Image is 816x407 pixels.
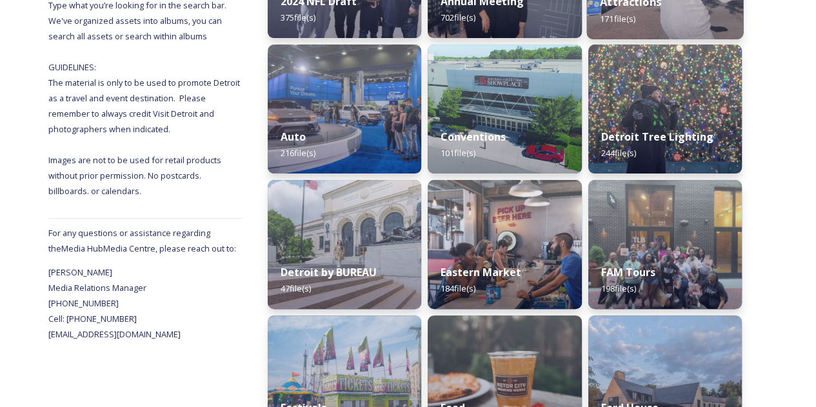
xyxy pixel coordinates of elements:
[281,283,311,294] span: 47 file(s)
[601,283,636,294] span: 198 file(s)
[588,45,742,174] img: ad1a86ae-14bd-4f6b-9ce0-fa5a51506304.jpg
[48,266,181,340] span: [PERSON_NAME] Media Relations Manager [PHONE_NUMBER] Cell: [PHONE_NUMBER] [EMAIL_ADDRESS][DOMAIN_...
[441,283,475,294] span: 184 file(s)
[601,130,713,144] strong: Detroit Tree Lighting
[588,180,742,309] img: 452b8020-6387-402f-b366-1d8319e12489.jpg
[268,45,421,174] img: d7532473-e64b-4407-9cc3-22eb90fab41b.jpg
[428,180,581,309] img: 3c2c6adb-06da-4ad6-b7c8-83bb800b1f33.jpg
[441,130,506,144] strong: Conventions
[441,147,475,159] span: 101 file(s)
[268,180,421,309] img: Bureau_DIA_6998.jpg
[600,12,635,24] span: 171 file(s)
[281,265,377,279] strong: Detroit by BUREAU
[428,45,581,174] img: 35ad669e-8c01-473d-b9e4-71d78d8e13d9.jpg
[281,147,315,159] span: 216 file(s)
[281,130,306,144] strong: Auto
[441,12,475,23] span: 702 file(s)
[441,265,521,279] strong: Eastern Market
[48,227,236,254] span: For any questions or assistance regarding the Media Hub Media Centre, please reach out to:
[281,12,315,23] span: 375 file(s)
[601,147,636,159] span: 244 file(s)
[601,265,655,279] strong: FAM Tours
